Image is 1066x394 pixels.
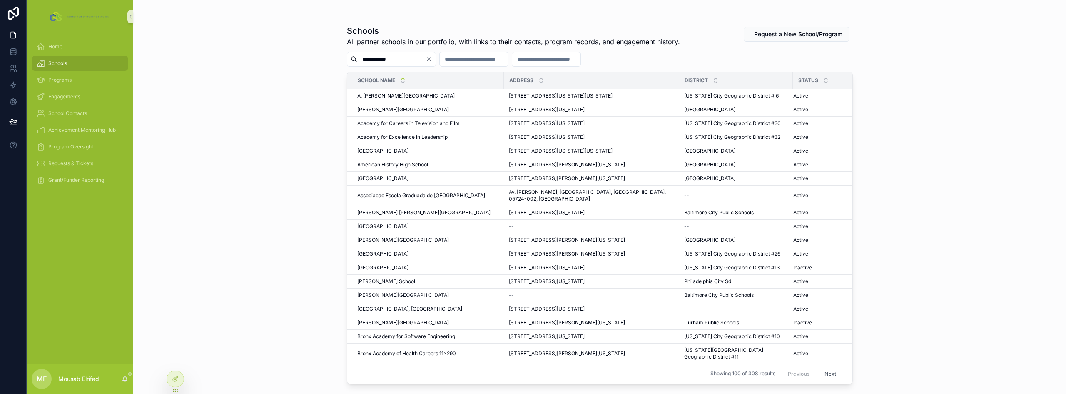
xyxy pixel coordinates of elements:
[509,106,674,113] a: [STREET_ADDRESS][US_STATE]
[793,350,808,357] span: Active
[357,175,499,182] a: [GEOGRAPHIC_DATA]
[684,134,788,141] a: [US_STATE] City Geographic District #32
[509,161,674,168] a: [STREET_ADDRESS][PERSON_NAME][US_STATE]
[509,306,674,312] a: [STREET_ADDRESS][US_STATE]
[684,306,788,312] a: --
[793,93,849,99] a: Active
[509,175,625,182] span: [STREET_ADDRESS][PERSON_NAME][US_STATE]
[357,148,499,154] a: [GEOGRAPHIC_DATA]
[793,278,849,285] a: Active
[793,192,849,199] a: Active
[357,120,499,127] a: Academy for Careers in Television and Film
[684,223,689,230] span: --
[684,106,735,113] span: [GEOGRAPHIC_DATA]
[710,371,775,377] span: Showing 100 of 308 results
[684,175,788,182] a: [GEOGRAPHIC_DATA]
[347,25,680,37] h1: Schools
[32,73,128,88] a: Programs
[357,209,491,216] span: [PERSON_NAME] [PERSON_NAME][GEOGRAPHIC_DATA]
[793,333,808,340] span: Active
[793,264,812,271] span: Inactive
[48,110,87,117] span: School Contacts
[819,367,842,380] button: Next
[509,264,674,271] a: [STREET_ADDRESS][US_STATE]
[793,120,849,127] a: Active
[509,278,674,285] a: [STREET_ADDRESS][US_STATE]
[793,192,808,199] span: Active
[684,333,780,340] span: [US_STATE] City Geographic District #10
[357,148,408,154] span: [GEOGRAPHIC_DATA]
[509,93,674,99] a: [STREET_ADDRESS][US_STATE][US_STATE]
[793,106,849,113] a: Active
[509,77,533,84] span: Address
[357,106,499,113] a: [PERSON_NAME][GEOGRAPHIC_DATA]
[684,209,754,216] span: Baltimore City Public Schools
[509,292,514,299] span: --
[509,350,625,357] span: [STREET_ADDRESS][PERSON_NAME][US_STATE]
[357,93,499,99] a: A. [PERSON_NAME][GEOGRAPHIC_DATA]
[509,319,625,326] span: [STREET_ADDRESS][PERSON_NAME][US_STATE]
[509,209,585,216] span: [STREET_ADDRESS][US_STATE]
[793,148,808,154] span: Active
[32,106,128,121] a: School Contacts
[684,161,735,168] span: [GEOGRAPHIC_DATA]
[793,278,808,285] span: Active
[357,251,408,257] span: [GEOGRAPHIC_DATA]
[357,134,448,141] span: Academy for Excellence in Leadership
[793,350,849,357] a: Active
[793,209,808,216] span: Active
[48,93,80,100] span: Engagements
[793,333,849,340] a: Active
[509,189,674,202] a: Av. [PERSON_NAME], [GEOGRAPHIC_DATA], [GEOGRAPHIC_DATA], 05724-002, [GEOGRAPHIC_DATA]
[684,223,788,230] a: --
[426,56,436,63] button: Clear
[509,264,585,271] span: [STREET_ADDRESS][US_STATE]
[357,319,449,326] span: [PERSON_NAME][GEOGRAPHIC_DATA]
[37,374,47,384] span: ME
[509,93,613,99] span: [STREET_ADDRESS][US_STATE][US_STATE]
[357,192,499,199] a: Associacao Escola Graduada de [GEOGRAPHIC_DATA]
[509,134,585,141] span: [STREET_ADDRESS][US_STATE]
[27,33,133,198] div: scrollable content
[684,93,788,99] a: [US_STATE] City Geographic District # 6
[793,148,849,154] a: Active
[509,120,585,127] span: [STREET_ADDRESS][US_STATE]
[509,292,674,299] a: --
[357,251,499,257] a: [GEOGRAPHIC_DATA]
[793,161,808,168] span: Active
[684,306,689,312] span: --
[347,37,680,47] span: All partner schools in our portfolio, with links to their contacts, program records, and engageme...
[357,278,415,285] span: [PERSON_NAME] School
[357,264,408,271] span: [GEOGRAPHIC_DATA]
[509,319,674,326] a: [STREET_ADDRESS][PERSON_NAME][US_STATE]
[793,120,808,127] span: Active
[509,333,585,340] span: [STREET_ADDRESS][US_STATE]
[793,319,812,326] span: Inactive
[793,306,849,312] a: Active
[509,223,674,230] a: --
[48,177,104,183] span: Grant/Funder Reporting
[793,292,808,299] span: Active
[509,333,674,340] a: [STREET_ADDRESS][US_STATE]
[357,333,499,340] a: Bronx Academy for Software Engineering
[684,175,735,182] span: [GEOGRAPHIC_DATA]
[357,333,455,340] span: Bronx Academy for Software Engineering
[684,192,788,199] a: --
[684,251,788,257] a: [US_STATE] City Geographic District #26
[509,148,613,154] span: [STREET_ADDRESS][US_STATE][US_STATE]
[509,278,585,285] span: [STREET_ADDRESS][US_STATE]
[684,120,781,127] span: [US_STATE] City Geographic District #30
[684,264,788,271] a: [US_STATE] City Geographic District #13
[357,306,462,312] span: [GEOGRAPHIC_DATA], [GEOGRAPHIC_DATA]
[509,350,674,357] a: [STREET_ADDRESS][PERSON_NAME][US_STATE]
[684,292,754,299] span: Baltimore City Public Schools
[48,43,62,50] span: Home
[357,350,499,357] a: Bronx Academy of Health Careers 11x290
[684,106,788,113] a: [GEOGRAPHIC_DATA]
[357,106,449,113] span: [PERSON_NAME][GEOGRAPHIC_DATA]
[685,77,708,84] span: District
[684,292,788,299] a: Baltimore City Public Schools
[684,319,739,326] span: Durham Public Schools
[754,30,842,38] span: Request a New School/Program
